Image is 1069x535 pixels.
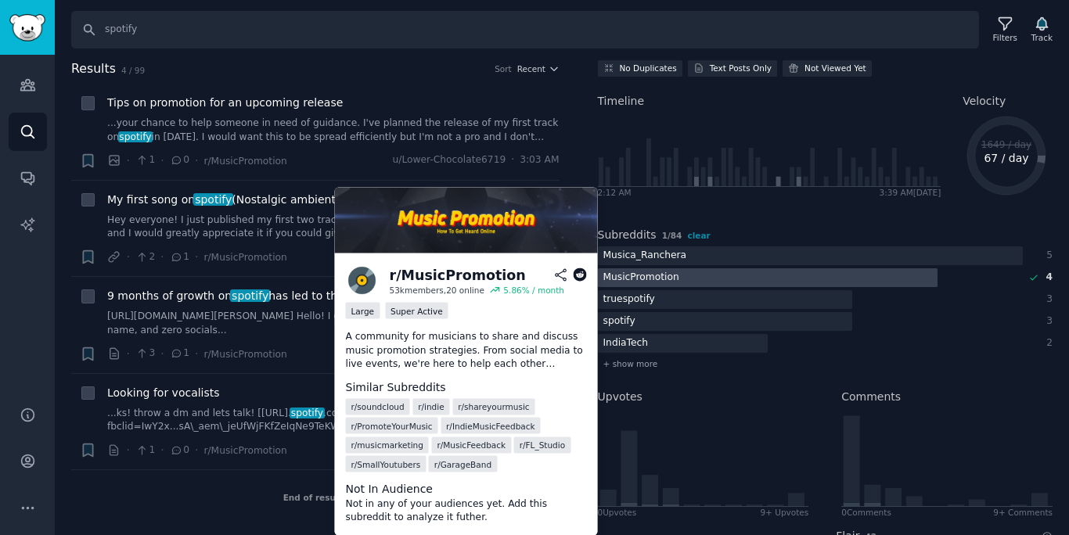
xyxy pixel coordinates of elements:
span: 1 [135,443,155,458]
div: IndiaTech [598,334,654,354]
a: Hey everyone! I just published my first two tracks onspotify, this one is only 1 minute long, and... [107,214,560,241]
span: 2 [135,250,155,264]
div: 2:12 AM [598,187,632,198]
div: Text Posts Only [710,63,772,74]
text: 67 / day [984,152,1029,164]
span: clear [687,231,710,240]
span: 0 [170,153,189,167]
span: r/ indie [418,401,444,412]
div: Track [1031,32,1053,43]
div: 0 Upvote s [598,507,637,518]
span: r/ soundcloud [351,401,405,412]
span: · [160,346,164,362]
a: Tips on promotion for an upcoming release [107,95,343,111]
div: 53k members, 20 online [390,285,484,296]
span: · [127,442,130,458]
div: 4 [1039,271,1053,285]
div: 0 Comment s [841,507,891,518]
img: GummySearch logo [9,14,45,41]
dt: Similar Subreddits [346,379,587,396]
span: · [160,442,164,458]
div: Super Active [385,303,448,319]
span: 1 [170,346,189,361]
img: Connecting Musicians to Share The Works and Learn Music Promotion Strategies Together [335,188,598,253]
span: My first song on (Nostalgic ambient) [107,192,340,208]
div: 3 [1039,293,1053,307]
div: 9+ Comments [993,507,1053,518]
span: r/ GarageBand [434,458,491,469]
div: Large [346,303,380,319]
span: r/ IndieMusicFeedback [446,420,535,431]
dd: Not in any of your audiences yet. Add this subreddit to analyze it futher. [346,497,587,524]
span: · [195,442,198,458]
span: r/ shareyourmusic [458,401,529,412]
div: No Duplicates [620,63,677,74]
a: ...your chance to help someone in need of guidance. I've planned the release of my first track on... [107,117,560,144]
span: · [127,249,130,265]
span: r/ PromoteYourMusic [351,420,433,431]
a: Looking for vocalists [107,385,220,401]
span: r/MusicPromotion [203,349,286,360]
h2: Subreddits [598,227,657,243]
button: Track [1026,13,1058,46]
button: Recent [517,63,560,74]
h2: Upvotes [598,389,642,405]
div: Filters [993,32,1017,43]
div: r/ MusicPromotion [390,265,526,285]
span: r/ SmallYoutubers [351,458,421,469]
span: · [195,153,198,169]
span: Timeline [598,93,645,110]
span: spotify [118,131,153,142]
span: r/MusicPromotion [203,156,286,167]
span: · [160,249,164,265]
div: 5 [1039,249,1053,263]
span: · [127,153,130,169]
div: 5.86 % / month [503,285,564,296]
img: MusicPromotion [346,264,379,297]
a: 9 months of growth onspotifyhas led to this! [107,288,351,304]
span: Results [71,59,116,79]
span: r/MusicPromotion [203,445,286,456]
span: r/ MusicFeedback [437,440,506,451]
span: 1 [135,153,155,167]
div: 3 [1039,314,1053,329]
span: Recent [517,63,545,74]
span: Velocity [963,93,1006,110]
span: spotify [230,289,270,302]
div: Not Viewed Yet [804,63,866,74]
dt: Not In Audience [346,480,587,497]
div: End of results [71,470,560,525]
span: spotify [193,193,233,206]
span: · [195,346,198,362]
span: r/MusicPromotion [203,252,286,263]
span: spotify [290,408,325,418]
span: 3:03 AM [520,153,559,167]
div: spotify [598,312,641,332]
span: + show more [603,358,658,369]
span: 1 [170,250,189,264]
span: 9 months of growth on has led to this! [107,288,351,304]
h2: Comments [841,389,901,405]
span: 0 [170,443,189,458]
span: · [127,346,130,362]
span: u/Lower-Chocolate6719 [393,153,506,167]
div: 9+ Upvotes [760,507,808,518]
span: · [160,153,164,169]
span: 3 [135,346,155,361]
span: · [511,153,514,167]
span: 1 / 84 [662,231,682,240]
div: MusicPromotion [598,268,685,288]
div: truespotify [598,290,660,310]
div: 3:39 AM [DATE] [880,187,941,198]
span: 4 / 99 [121,66,145,75]
a: [URL][DOMAIN_NAME][PERSON_NAME] Hello! I go by dire. I started from a blank slate, new name, and ... [107,310,560,337]
span: r/ FL_Studio [520,440,565,451]
a: ...ks! throw a dm and lets talk! [[URL].spotify.com/track/1PkTtqJPvHHOE8NDd2fU0n?fbclid=IwY2x...s... [107,407,560,434]
div: 2 [1039,336,1053,350]
div: Sort [495,63,512,74]
text: 1649 / day [981,139,1031,150]
span: · [195,249,198,265]
p: A community for musicians to share and discuss music promotion strategies. From social media to l... [346,330,587,372]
